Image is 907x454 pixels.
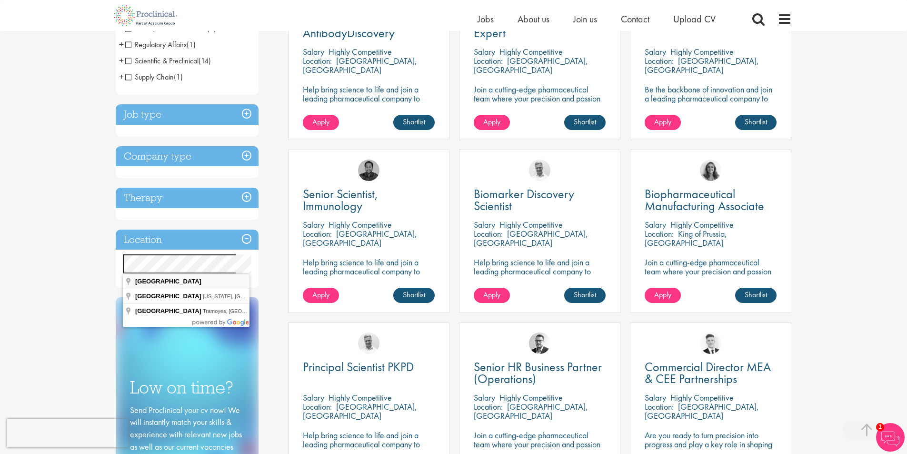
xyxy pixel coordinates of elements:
p: [GEOGRAPHIC_DATA], [GEOGRAPHIC_DATA] [645,401,759,421]
p: Join a cutting-edge pharmaceutical team where your precision and passion for quality will help sh... [645,258,777,294]
span: Apply [312,117,329,127]
a: Shortlist [564,288,606,303]
span: Location: [474,401,503,412]
h3: Location [116,230,259,250]
a: Shortlist [393,115,435,130]
span: Salary [303,46,324,57]
span: + [119,53,124,68]
img: Nicolas Daniel [700,333,721,354]
p: Highly Competitive [499,46,563,57]
p: King of Prussia, [GEOGRAPHIC_DATA] [645,228,727,248]
span: Salary [474,392,495,403]
a: Staff Scientist, AntibodyDiscovery [303,15,435,39]
span: Salary [303,219,324,230]
span: Apply [312,290,329,300]
a: Commercial Director MEA & CEE Partnerships [645,361,777,385]
span: Biopharmaceutical Manufacturing Associate [645,186,764,214]
a: Shortlist [393,288,435,303]
p: [GEOGRAPHIC_DATA], [GEOGRAPHIC_DATA] [645,55,759,75]
a: Principal Scientist PKPD [303,361,435,373]
span: Location: [303,228,332,239]
a: Shortlist [564,115,606,130]
p: Help bring science to life and join a leading pharmaceutical company to play a key role in delive... [303,258,435,303]
a: Niklas Kaminski [529,333,550,354]
span: Location: [303,401,332,412]
a: Contact [621,13,649,25]
span: Location: [645,401,674,412]
h3: Low on time? [130,378,244,397]
a: Upload CV [673,13,716,25]
span: Regulatory Affairs [125,40,196,50]
a: About us [518,13,549,25]
h3: Therapy [116,188,259,208]
h3: Job type [116,104,259,125]
span: + [119,70,124,84]
p: Highly Competitive [670,219,734,230]
a: Join us [573,13,597,25]
span: Location: [645,228,674,239]
span: Tramoyes, [GEOGRAPHIC_DATA] [203,308,283,314]
span: Apply [654,117,671,127]
span: Biomarker Discovery Scientist [474,186,574,214]
span: 1 [876,423,884,431]
p: [GEOGRAPHIC_DATA], [GEOGRAPHIC_DATA] [474,228,588,248]
span: Salary [474,219,495,230]
p: Highly Competitive [499,219,563,230]
p: [GEOGRAPHIC_DATA], [GEOGRAPHIC_DATA] [303,228,417,248]
span: Scientific & Preclinical [125,56,199,66]
div: Company type [116,146,259,167]
span: [US_STATE], [GEOGRAPHIC_DATA] [203,293,289,299]
a: Device & Packaging Senior Expert [474,15,606,39]
span: Supply Chain [125,72,183,82]
span: [GEOGRAPHIC_DATA] [135,278,201,285]
span: Salary [474,46,495,57]
span: (14) [199,56,211,66]
p: [GEOGRAPHIC_DATA], [GEOGRAPHIC_DATA] [474,401,588,421]
span: Scientific & Preclinical [125,56,211,66]
span: Senior Scientist, Immunology [303,186,378,214]
a: Apply [474,288,510,303]
p: Highly Competitive [329,219,392,230]
img: Chatbot [876,423,905,452]
span: [GEOGRAPHIC_DATA] [135,293,201,300]
p: Be the backbone of innovation and join a leading pharmaceutical company to help keep life-changin... [645,85,777,121]
a: Jobs [478,13,494,25]
a: Apply [303,115,339,130]
span: Location: [474,55,503,66]
span: Salary [645,392,666,403]
span: Location: [645,55,674,66]
p: Help bring science to life and join a leading pharmaceutical company to play a key role in delive... [303,85,435,130]
span: Salary [645,46,666,57]
a: Biomarker Discovery Scientist [474,188,606,212]
img: Joshua Bye [358,333,379,354]
span: Apply [654,290,671,300]
p: Join a cutting-edge pharmaceutical team where your precision and passion for quality will help sh... [474,85,606,121]
a: Apply [303,288,339,303]
span: Location: [474,228,503,239]
p: Highly Competitive [670,392,734,403]
a: Apply [645,288,681,303]
p: Help bring science to life and join a leading pharmaceutical company to play a key role in delive... [474,258,606,303]
span: Commercial Director MEA & CEE Partnerships [645,359,771,387]
p: Highly Competitive [329,392,392,403]
img: Mike Raletz [358,160,379,181]
a: Shortlist [735,115,777,130]
a: Apply [474,115,510,130]
img: Joshua Bye [529,160,550,181]
p: [GEOGRAPHIC_DATA], [GEOGRAPHIC_DATA] [303,401,417,421]
span: Apply [483,117,500,127]
a: Shortlist [735,288,777,303]
p: [GEOGRAPHIC_DATA], [GEOGRAPHIC_DATA] [303,55,417,75]
span: (1) [187,40,196,50]
span: Senior HR Business Partner (Operations) [474,359,602,387]
span: Principal Scientist PKPD [303,359,414,375]
a: Senior Scientist, Immunology [303,188,435,212]
a: Apply [645,115,681,130]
